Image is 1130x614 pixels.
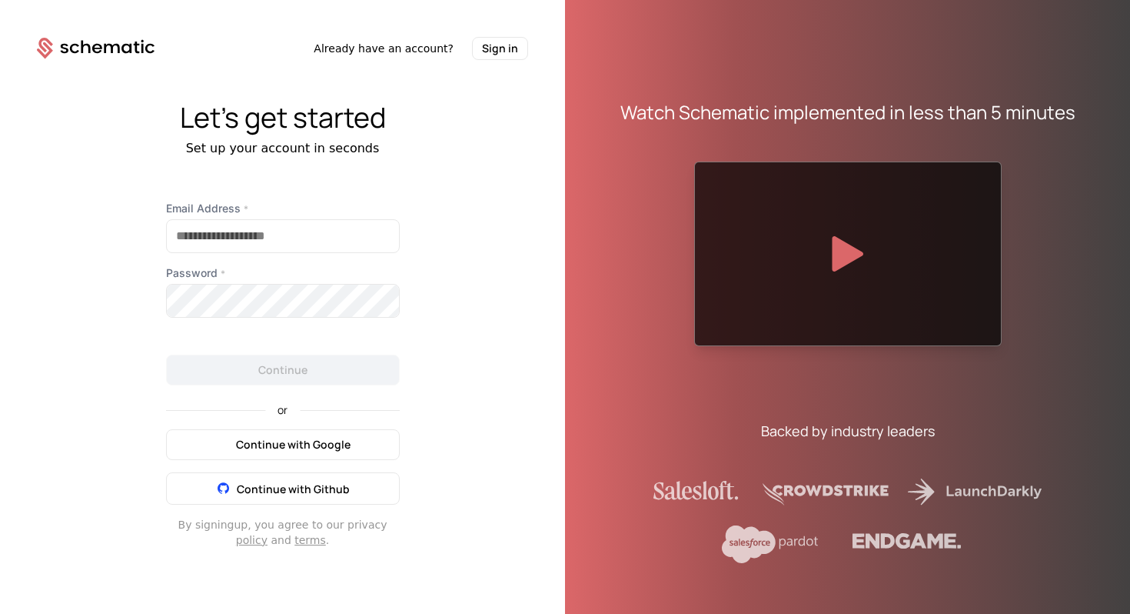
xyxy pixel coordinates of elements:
[166,201,400,216] label: Email Address
[166,265,400,281] label: Password
[166,355,400,385] button: Continue
[236,437,351,452] span: Continue with Google
[314,41,454,56] span: Already have an account?
[236,534,268,546] a: policy
[761,420,935,442] div: Backed by industry leaders
[166,517,400,548] div: By signing up , you agree to our privacy and .
[166,429,400,460] button: Continue with Google
[166,472,400,505] button: Continue with Github
[472,37,528,60] button: Sign in
[620,100,1075,125] div: Watch Schematic implemented in less than 5 minutes
[265,405,300,415] span: or
[237,482,350,496] span: Continue with Github
[294,534,326,546] a: terms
